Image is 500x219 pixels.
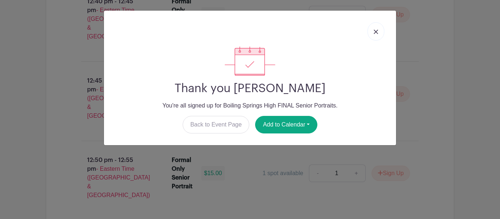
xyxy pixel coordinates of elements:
[374,30,378,34] img: close_button-5f87c8562297e5c2d7936805f587ecaba9071eb48480494691a3f1689db116b3.svg
[255,116,317,133] button: Add to Calendar
[225,46,275,76] img: signup_complete-c468d5dda3e2740ee63a24cb0ba0d3ce5d8a4ecd24259e683200fb1569d990c8.svg
[183,116,250,133] a: Back to Event Page
[110,82,390,95] h2: Thank you [PERSON_NAME]
[110,101,390,110] p: You're all signed up for Boiling Springs High FINAL Senior Portraits.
